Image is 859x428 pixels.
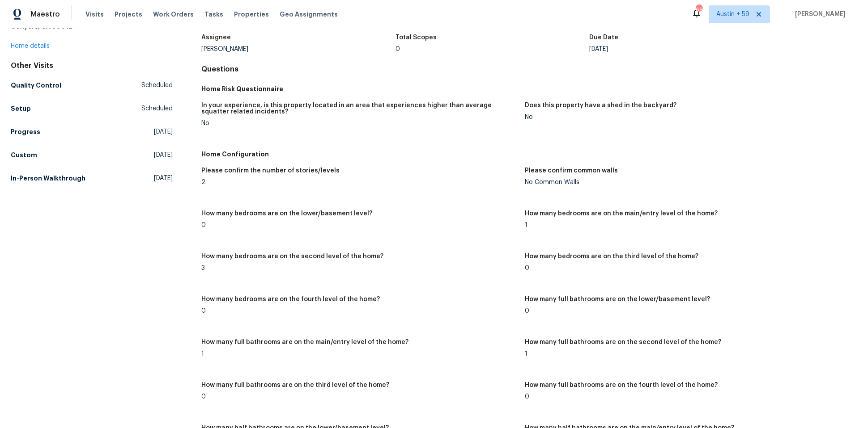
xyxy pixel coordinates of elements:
[201,265,518,271] div: 3
[525,351,841,357] div: 1
[201,394,518,400] div: 0
[525,339,721,345] h5: How many full bathrooms are on the second level of the home?
[525,222,841,228] div: 1
[30,10,60,19] span: Maestro
[201,102,518,115] h5: In your experience, is this property located in an area that experiences higher than average squa...
[395,46,590,52] div: 0
[11,147,173,163] a: Custom[DATE]
[525,296,710,302] h5: How many full bathrooms are on the lower/basement level?
[204,11,223,17] span: Tasks
[11,124,173,140] a: Progress[DATE]
[153,10,194,19] span: Work Orders
[525,210,718,217] h5: How many bedrooms are on the main/entry level of the home?
[11,104,31,113] h5: Setup
[201,351,518,357] div: 1
[201,382,389,388] h5: How many full bathrooms are on the third level of the home?
[589,46,783,52] div: [DATE]
[154,127,173,136] span: [DATE]
[201,179,518,185] div: 2
[141,81,173,90] span: Scheduled
[201,296,380,302] h5: How many bedrooms are on the fourth level of the home?
[525,253,698,260] h5: How many bedrooms are on the third level of the home?
[154,174,173,183] span: [DATE]
[201,120,518,126] div: No
[589,34,618,41] h5: Due Date
[201,253,383,260] h5: How many bedrooms are on the second level of the home?
[201,65,848,74] h4: Questions
[525,382,718,388] h5: How many full bathrooms are on the fourth level of the home?
[201,210,372,217] h5: How many bedrooms are on the lower/basement level?
[395,34,437,41] h5: Total Scopes
[115,10,142,19] span: Projects
[11,77,173,93] a: Quality ControlScheduled
[525,308,841,314] div: 0
[85,10,104,19] span: Visits
[525,265,841,271] div: 0
[234,10,269,19] span: Properties
[154,151,173,159] span: [DATE]
[201,308,518,314] div: 0
[280,10,338,19] span: Geo Assignments
[11,101,173,117] a: SetupScheduled
[141,104,173,113] span: Scheduled
[11,170,173,186] a: In-Person Walkthrough[DATE]
[11,127,40,136] h5: Progress
[201,34,231,41] h5: Assignee
[525,114,841,120] div: No
[11,43,50,49] a: Home details
[201,84,848,93] h5: Home Risk Questionnaire
[11,81,61,90] h5: Quality Control
[696,5,702,14] div: 684
[201,150,848,159] h5: Home Configuration
[11,61,173,70] div: Other Visits
[525,168,618,174] h5: Please confirm common walls
[716,10,749,19] span: Austin + 59
[201,46,395,52] div: [PERSON_NAME]
[201,339,408,345] h5: How many full bathrooms are on the main/entry level of the home?
[525,179,841,185] div: No Common Walls
[201,222,518,228] div: 0
[525,394,841,400] div: 0
[11,151,37,159] h5: Custom
[791,10,846,19] span: [PERSON_NAME]
[525,102,676,109] h5: Does this property have a shed in the backyard?
[11,174,85,183] h5: In-Person Walkthrough
[201,168,340,174] h5: Please confirm the number of stories/levels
